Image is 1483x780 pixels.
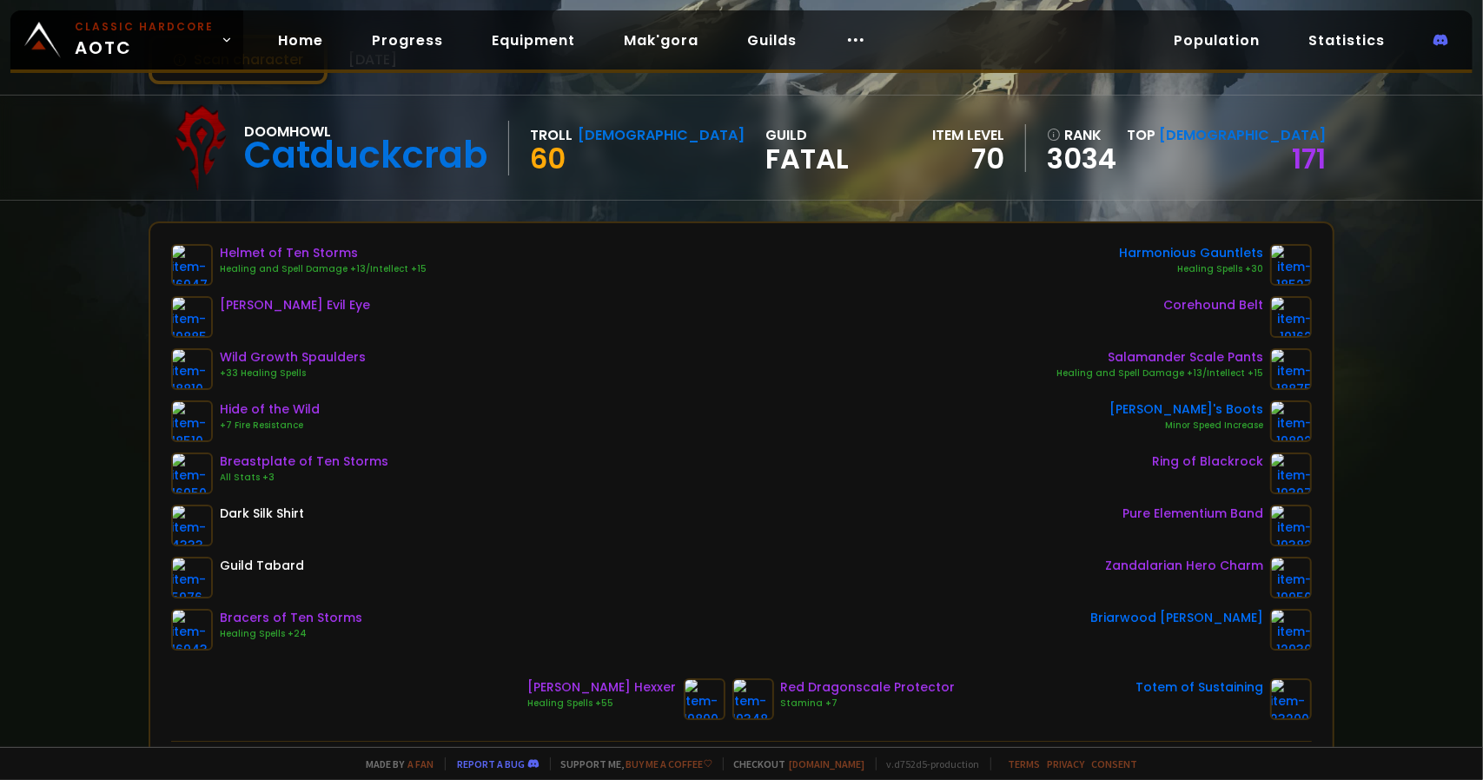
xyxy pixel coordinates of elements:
[530,139,566,178] span: 60
[220,400,320,419] div: Hide of the Wild
[1270,400,1312,442] img: item-19892
[528,678,677,697] div: [PERSON_NAME] Hexxer
[528,697,677,711] div: Healing Spells +55
[876,757,980,770] span: v. d752d5 - production
[1163,296,1263,314] div: Corehound Belt
[171,557,213,598] img: item-5976
[75,19,214,61] span: AOTC
[1294,23,1399,58] a: Statistics
[1119,244,1263,262] div: Harmonious Gauntlets
[358,23,457,58] a: Progress
[1270,348,1312,390] img: item-18875
[1109,400,1263,419] div: [PERSON_NAME]'s Boots
[220,453,388,471] div: Breastplate of Ten Storms
[1292,139,1326,178] a: 171
[171,505,213,546] img: item-4333
[733,23,811,58] a: Guilds
[408,757,434,770] a: a fan
[264,23,337,58] a: Home
[1047,146,1116,172] a: 3034
[220,244,427,262] div: Helmet of Ten Storms
[1056,367,1263,380] div: Healing and Spell Damage +13/Intellect +15
[244,142,487,169] div: Catduckcrab
[1270,505,1312,546] img: item-19382
[458,757,526,770] a: Report a bug
[732,678,774,720] img: item-19348
[171,244,213,286] img: item-16947
[765,124,849,172] div: guild
[781,678,956,697] div: Red Dragonscale Protector
[244,121,487,142] div: Doomhowl
[356,757,434,770] span: Made by
[1109,419,1263,433] div: Minor Speed Increase
[171,400,213,442] img: item-18510
[1270,296,1312,338] img: item-19162
[10,10,243,69] a: Classic HardcoreAOTC
[75,19,214,35] small: Classic Hardcore
[220,627,362,641] div: Healing Spells +24
[220,609,362,627] div: Bracers of Ten Storms
[1160,23,1274,58] a: Population
[171,296,213,338] img: item-19885
[1270,557,1312,598] img: item-19950
[550,757,712,770] span: Support me,
[1152,453,1263,471] div: Ring of Blackrock
[932,124,1004,146] div: item level
[790,757,865,770] a: [DOMAIN_NAME]
[610,23,712,58] a: Mak'gora
[220,557,304,575] div: Guild Tabard
[1119,262,1263,276] div: Healing Spells +30
[171,609,213,651] img: item-16943
[171,348,213,390] img: item-18810
[578,124,745,146] div: [DEMOGRAPHIC_DATA]
[1090,609,1263,627] div: Briarwood [PERSON_NAME]
[932,146,1004,172] div: 70
[220,348,366,367] div: Wild Growth Spaulders
[1047,124,1116,146] div: rank
[765,146,849,172] span: Fatal
[684,678,725,720] img: item-19890
[220,471,388,485] div: All Stats +3
[1270,678,1312,720] img: item-23200
[1127,124,1326,146] div: Top
[1009,757,1041,770] a: Terms
[478,23,589,58] a: Equipment
[781,697,956,711] div: Stamina +7
[1159,125,1326,145] span: [DEMOGRAPHIC_DATA]
[220,367,366,380] div: +33 Healing Spells
[1270,244,1312,286] img: item-18527
[171,453,213,494] img: item-16950
[1135,678,1263,697] div: Totem of Sustaining
[723,757,865,770] span: Checkout
[1122,505,1263,523] div: Pure Elementium Band
[1056,348,1263,367] div: Salamander Scale Pants
[220,296,370,314] div: [PERSON_NAME] Evil Eye
[1270,609,1312,651] img: item-12930
[220,262,427,276] div: Healing and Spell Damage +13/Intellect +15
[1105,557,1263,575] div: Zandalarian Hero Charm
[220,505,304,523] div: Dark Silk Shirt
[530,124,573,146] div: Troll
[1048,757,1085,770] a: Privacy
[220,419,320,433] div: +7 Fire Resistance
[626,757,712,770] a: Buy me a coffee
[1092,757,1138,770] a: Consent
[1270,453,1312,494] img: item-19397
